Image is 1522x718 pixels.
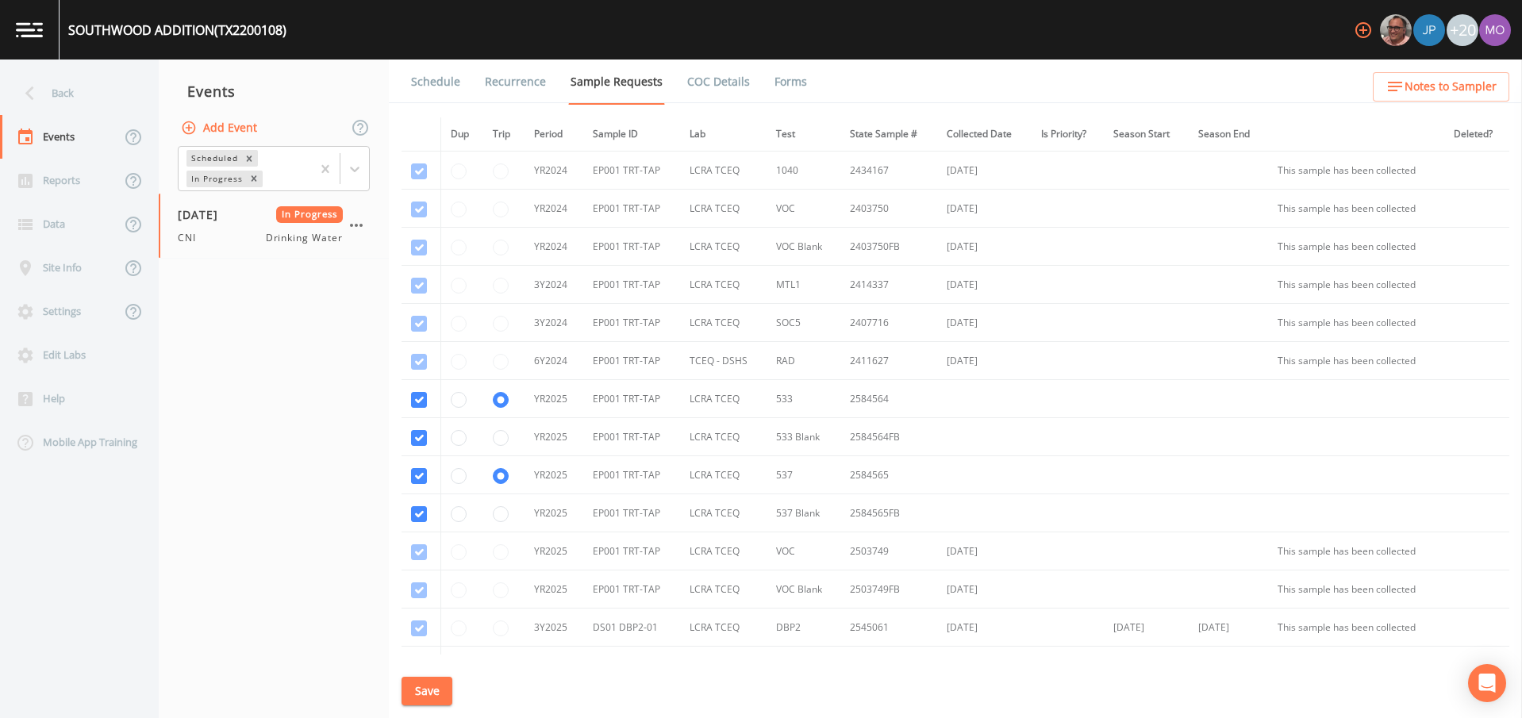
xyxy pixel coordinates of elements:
[186,171,245,187] div: In Progress
[525,570,583,609] td: YR2025
[680,380,767,418] td: LCRA TCEQ
[1379,14,1412,46] div: Mike Franklin
[525,647,583,685] td: 3Y2025
[840,647,937,685] td: 2526307
[583,456,680,494] td: EP001 TRT-TAP
[1444,117,1509,152] th: Deleted?
[583,380,680,418] td: EP001 TRT-TAP
[1104,117,1189,152] th: Season Start
[409,60,463,104] a: Schedule
[1373,72,1509,102] button: Notes to Sampler
[680,570,767,609] td: LCRA TCEQ
[767,117,840,152] th: Test
[525,380,583,418] td: YR2025
[767,190,840,228] td: VOC
[772,60,809,104] a: Forms
[568,60,665,105] a: Sample Requests
[840,266,937,304] td: 2414337
[178,113,263,143] button: Add Event
[1189,117,1268,152] th: Season End
[1268,342,1444,380] td: This sample has been collected
[767,532,840,570] td: VOC
[840,228,937,266] td: 2403750FB
[525,456,583,494] td: YR2025
[937,532,1032,570] td: [DATE]
[1032,117,1104,152] th: Is Priority?
[937,647,1032,685] td: [DATE]
[840,117,937,152] th: State Sample #
[525,342,583,380] td: 6Y2024
[767,228,840,266] td: VOC Blank
[583,152,680,190] td: EP001 TRT-TAP
[583,494,680,532] td: EP001 TRT-TAP
[525,304,583,342] td: 3Y2024
[767,380,840,418] td: 533
[583,304,680,342] td: EP001 TRT-TAP
[937,342,1032,380] td: [DATE]
[937,228,1032,266] td: [DATE]
[1268,570,1444,609] td: This sample has been collected
[240,150,258,167] div: Remove Scheduled
[680,609,767,647] td: LCRA TCEQ
[685,60,752,104] a: COC Details
[840,494,937,532] td: 2584565FB
[525,228,583,266] td: YR2024
[583,570,680,609] td: EP001 TRT-TAP
[767,304,840,342] td: SOC5
[680,647,767,685] td: LCRA TCEQ
[840,418,937,456] td: 2584564FB
[937,152,1032,190] td: [DATE]
[1268,647,1444,685] td: This sample has been collected
[767,342,840,380] td: RAD
[937,266,1032,304] td: [DATE]
[680,228,767,266] td: LCRA TCEQ
[525,494,583,532] td: YR2025
[1380,14,1412,46] img: e2d790fa78825a4bb76dcb6ab311d44c
[525,266,583,304] td: 3Y2024
[583,647,680,685] td: EP001 TRT-TAP
[767,570,840,609] td: VOC Blank
[266,231,343,245] span: Drinking Water
[186,150,240,167] div: Scheduled
[178,206,229,223] span: [DATE]
[583,342,680,380] td: EP001 TRT-TAP
[483,117,525,152] th: Trip
[840,152,937,190] td: 2434167
[680,418,767,456] td: LCRA TCEQ
[767,418,840,456] td: 533 Blank
[767,609,840,647] td: DBP2
[840,342,937,380] td: 2411627
[767,152,840,190] td: 1040
[1405,77,1497,97] span: Notes to Sampler
[1268,609,1444,647] td: This sample has been collected
[937,117,1032,152] th: Collected Date
[680,266,767,304] td: LCRA TCEQ
[1268,190,1444,228] td: This sample has been collected
[840,570,937,609] td: 2503749FB
[525,418,583,456] td: YR2025
[525,152,583,190] td: YR2024
[1413,14,1445,46] img: 41241ef155101aa6d92a04480b0d0000
[680,532,767,570] td: LCRA TCEQ
[1447,14,1478,46] div: +20
[840,304,937,342] td: 2407716
[1268,228,1444,266] td: This sample has been collected
[583,266,680,304] td: EP001 TRT-TAP
[583,190,680,228] td: EP001 TRT-TAP
[1479,14,1511,46] img: 4e251478aba98ce068fb7eae8f78b90c
[1189,609,1268,647] td: [DATE]
[937,190,1032,228] td: [DATE]
[482,60,548,104] a: Recurrence
[583,418,680,456] td: EP001 TRT-TAP
[680,494,767,532] td: LCRA TCEQ
[937,609,1032,647] td: [DATE]
[583,609,680,647] td: DS01 DBP2-01
[68,21,286,40] div: SOUTHWOOD ADDITION (TX2200108)
[525,190,583,228] td: YR2024
[767,647,840,685] td: 504
[937,304,1032,342] td: [DATE]
[767,266,840,304] td: MTL1
[680,342,767,380] td: TCEQ - DSHS
[767,456,840,494] td: 537
[1268,152,1444,190] td: This sample has been collected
